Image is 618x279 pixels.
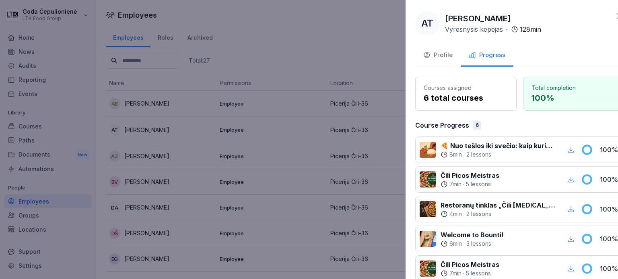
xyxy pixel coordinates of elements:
div: Progress [469,51,505,60]
p: 🍕 Nuo tešlos iki svečio: kaip kuriame tobulą picą kasdien [441,141,556,151]
div: AT [415,11,439,35]
p: Total completion [531,83,616,92]
p: 5 lessons [466,180,491,188]
p: 2 lessons [466,210,491,218]
p: 6 total courses [424,92,508,104]
button: Progress [461,45,513,67]
div: · [445,24,541,34]
p: Čili Picos Meistras [441,260,499,269]
p: Čili Picos Meistras [441,171,499,180]
button: Profile [415,45,461,67]
p: 2 lessons [466,151,491,159]
div: · [441,269,499,277]
p: Restoranų tinklas „Čili [MEDICAL_DATA]" - Sėkmės istorija ir praktika [441,200,556,210]
p: 5 lessons [466,269,491,277]
p: 7 min [449,269,461,277]
p: 4 min [449,210,462,218]
div: 6 [473,121,481,130]
p: Vyresnysis kepejas [445,24,503,34]
p: 128 min [520,24,541,34]
p: 100 % [531,92,616,104]
div: Profile [423,51,453,60]
div: · [441,180,499,188]
p: 6 min [449,240,462,248]
div: · [441,151,556,159]
p: [PERSON_NAME] [445,12,511,24]
p: Courses assigned [424,83,508,92]
p: 7 min [449,180,461,188]
p: 3 lessons [466,240,491,248]
div: · [441,210,556,218]
p: Welcome to Bounti! [441,230,504,240]
p: Course Progress [415,120,469,130]
div: · [441,240,504,248]
p: 8 min [449,151,462,159]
